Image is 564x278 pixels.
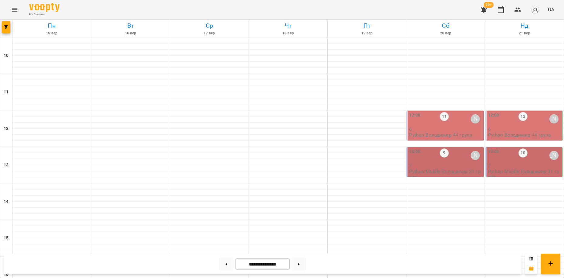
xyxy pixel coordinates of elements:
[4,162,9,169] h6: 13
[328,21,405,30] h6: Пт
[171,21,248,30] h6: Ср
[4,89,9,96] h6: 11
[4,198,9,205] h6: 14
[328,30,405,36] h6: 19 вер
[407,21,484,30] h6: Сб
[488,169,561,179] p: Python Middle Володимир 31 група
[518,112,528,121] label: 12
[250,30,326,36] h6: 18 вер
[488,127,561,132] p: 6
[13,30,90,36] h6: 15 вер
[29,12,60,16] span: For Business
[549,114,559,123] div: Володимир Ярошинський
[488,112,499,119] label: 12:00
[409,132,472,137] p: Python Володимир 44 група
[471,114,480,123] div: Володимир Ярошинський
[471,151,480,160] div: Володимир Ярошинський
[171,30,248,36] h6: 17 вер
[4,235,9,242] h6: 15
[409,112,420,119] label: 12:00
[409,169,482,179] p: Python Middle Володимир 31 група
[409,163,482,168] p: 7
[409,148,420,155] label: 13:00
[486,30,563,36] h6: 21 вер
[4,125,9,132] h6: 12
[488,163,561,168] p: 7
[407,30,484,36] h6: 20 вер
[440,112,449,121] label: 11
[488,148,499,155] label: 13:00
[29,3,60,12] img: Voopty Logo
[4,52,9,59] h6: 10
[486,21,563,30] h6: Нд
[92,21,169,30] h6: Вт
[488,132,551,137] p: Python Володимир 44 група
[92,30,169,36] h6: 16 вер
[545,4,557,15] button: UA
[531,5,539,14] img: avatar_s.png
[549,151,559,160] div: Володимир Ярошинський
[518,148,528,158] label: 10
[250,21,326,30] h6: Чт
[548,6,554,13] span: UA
[409,127,482,132] p: 6
[484,2,494,8] span: 99+
[13,21,90,30] h6: Пн
[7,2,22,17] button: Menu
[440,148,449,158] label: 9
